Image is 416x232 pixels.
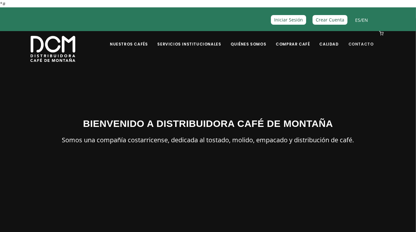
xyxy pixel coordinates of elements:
[30,116,386,131] h3: BIENVENIDO A DISTRIBUIDORA CAFÉ DE MONTAÑA
[362,17,368,23] a: EN
[227,32,270,47] a: Quiénes Somos
[30,135,386,145] p: Somos una compañía costarricense, dedicada al tostado, molido, empacado y distribución de café.
[271,15,306,24] a: Iniciar Sesión
[355,16,368,24] span: /
[106,32,151,47] a: Nuestros Cafés
[345,32,378,47] a: Contacto
[355,17,360,23] a: ES
[315,32,342,47] a: Calidad
[153,32,225,47] a: Servicios Institucionales
[313,15,347,24] a: Crear Cuenta
[272,32,314,47] a: Comprar Café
